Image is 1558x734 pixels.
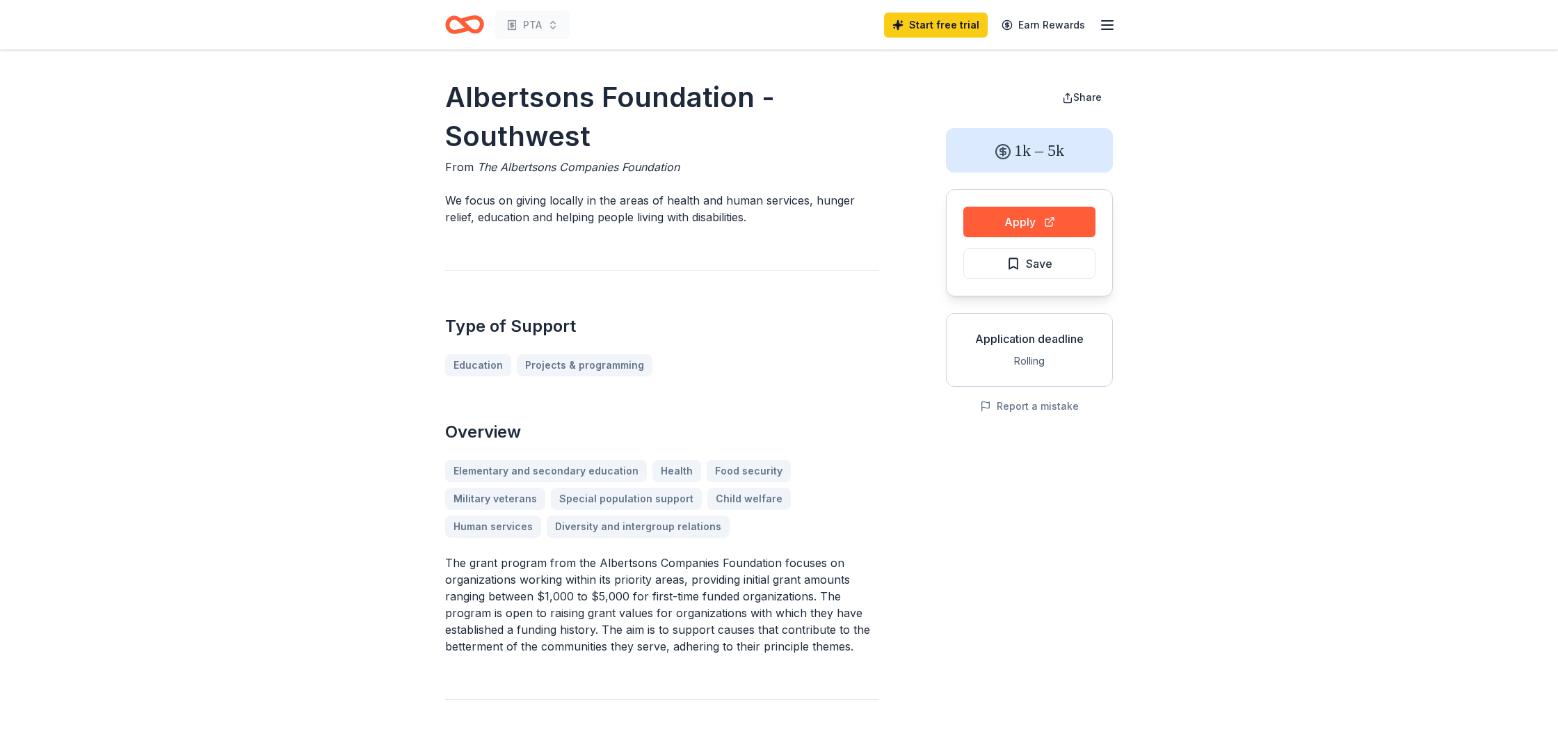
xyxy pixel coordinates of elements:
div: From [445,159,879,175]
span: Share [1073,91,1102,103]
span: PTA [523,17,542,33]
span: The Albertsons Companies Foundation [477,160,680,174]
button: Save [963,248,1095,279]
div: Application deadline [958,330,1101,347]
div: Rolling [958,353,1101,369]
div: 1k – 5k [946,128,1113,173]
span: Save [1026,255,1052,273]
a: Home [445,8,484,41]
a: Start free trial [884,13,988,38]
button: PTA [495,11,570,39]
button: Apply [963,207,1095,237]
button: Share [1051,83,1113,111]
a: Education [445,354,511,376]
h2: Overview [445,421,879,443]
button: Report a mistake [980,398,1079,415]
a: Earn Rewards [993,13,1093,38]
p: The grant program from the Albertsons Companies Foundation focuses on organizations working withi... [445,555,879,655]
h2: Type of Support [445,315,879,337]
h1: Albertsons Foundation - Southwest [445,78,879,156]
p: We focus on giving locally in the areas of health and human services, hunger relief, education an... [445,192,879,225]
a: Projects & programming [517,354,652,376]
